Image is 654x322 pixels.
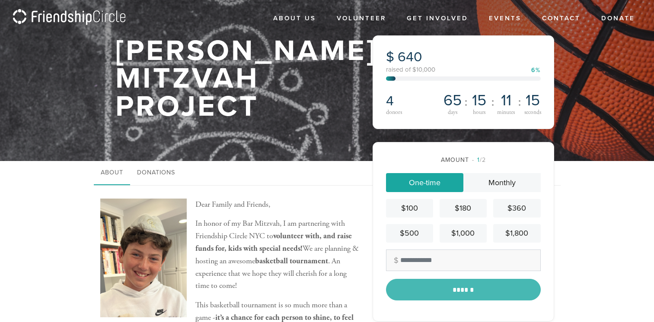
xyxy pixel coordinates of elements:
[386,93,439,109] h2: 4
[482,10,528,27] a: Events
[330,10,392,27] a: Volunteer
[440,224,487,243] a: $1,000
[526,93,540,108] span: 15
[497,110,515,116] span: minutes
[463,173,541,192] a: Monthly
[386,155,541,164] div: Amount
[386,66,541,73] div: raised of $10,000
[536,10,587,27] a: Contact
[497,227,537,239] div: $1,800
[94,161,130,185] a: About
[491,95,494,109] span: :
[386,173,463,192] a: One-time
[386,109,439,115] div: donors
[130,161,182,185] a: Donations
[477,156,480,164] span: 1
[386,199,433,218] a: $100
[440,199,487,218] a: $180
[448,110,457,116] span: days
[389,202,430,214] div: $100
[100,218,360,292] p: In honor of my Bar Mitzvah, I am partnering with Friendship Circle NYC to We are planning & hosti...
[524,110,541,116] span: seconds
[501,93,511,108] span: 11
[115,37,377,121] h1: [PERSON_NAME] Mitzvah Project
[472,156,486,164] span: /2
[443,202,483,214] div: $180
[473,110,485,116] span: hours
[255,256,328,266] b: basketball tournament
[518,95,521,109] span: :
[389,227,430,239] div: $500
[595,10,641,27] a: Donate
[100,199,360,211] p: Dear Family and Friends,
[13,9,125,26] img: logo_fc.png
[386,49,394,65] span: $
[443,93,462,108] span: 65
[400,10,475,27] a: Get Involved
[443,227,483,239] div: $1,000
[398,49,422,65] span: 640
[464,95,468,109] span: :
[195,231,352,253] b: volunteer with, and raise funds for, kids with special needs!
[497,202,537,214] div: $360
[493,199,540,218] a: $360
[472,93,486,108] span: 15
[493,224,540,243] a: $1,800
[531,67,541,73] div: 6%
[386,224,433,243] a: $500
[267,10,322,27] a: About Us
